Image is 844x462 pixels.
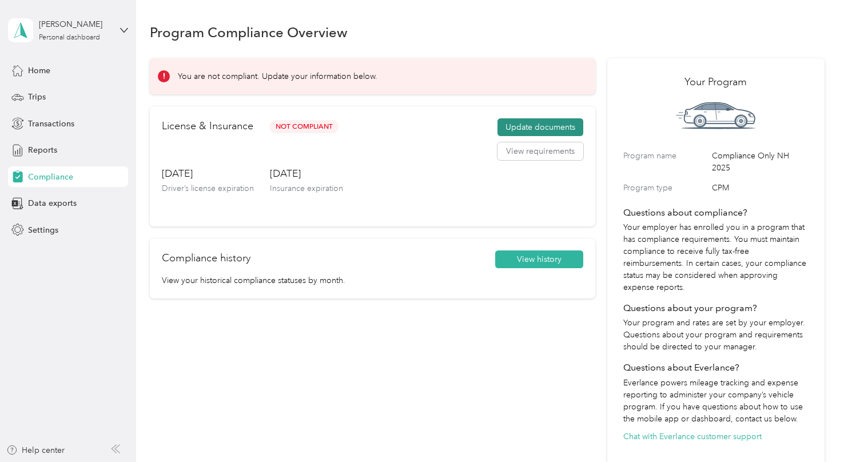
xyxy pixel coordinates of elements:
p: Your employer has enrolled you in a program that has compliance requirements. You must maintain c... [623,221,808,293]
p: You are not compliant. Update your information below. [178,70,377,82]
div: [PERSON_NAME] [39,18,110,30]
span: Compliance Only NH 2025 [712,150,808,174]
span: Transactions [28,118,74,130]
p: View your historical compliance statuses by month. [162,274,583,286]
span: Reports [28,144,57,156]
h4: Questions about compliance? [623,206,808,220]
button: Help center [6,444,65,456]
p: Driver’s license expiration [162,182,254,194]
h2: License & Insurance [162,118,253,134]
span: Settings [28,224,58,236]
span: CPM [712,182,808,194]
p: Insurance expiration [270,182,343,194]
p: Your program and rates are set by your employer. Questions about your program and requirements sh... [623,317,808,353]
p: Everlance powers mileage tracking and expense reporting to administer your company’s vehicle prog... [623,377,808,425]
span: Not Compliant [269,120,339,133]
div: Personal dashboard [39,34,100,41]
h4: Questions about your program? [623,301,808,315]
iframe: Everlance-gr Chat Button Frame [780,398,844,462]
label: Program name [623,150,708,174]
span: Data exports [28,197,77,209]
button: Update documents [497,118,583,137]
button: View requirements [497,142,583,161]
h4: Questions about Everlance? [623,361,808,375]
button: Chat with Everlance customer support [623,431,762,443]
h2: Compliance history [162,250,250,266]
h3: [DATE] [270,166,343,181]
span: Compliance [28,171,73,183]
button: View history [495,250,583,269]
h3: [DATE] [162,166,254,181]
span: Trips [28,91,46,103]
span: Home [28,65,50,77]
label: Program type [623,182,708,194]
h2: Your Program [623,74,808,90]
h1: Program Compliance Overview [150,26,348,38]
